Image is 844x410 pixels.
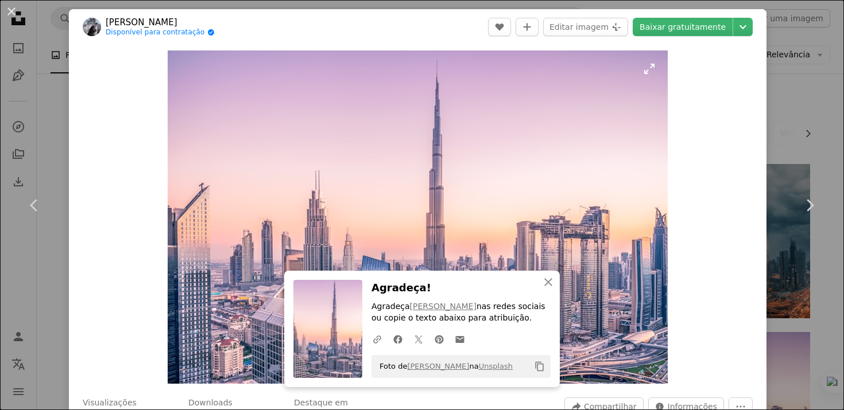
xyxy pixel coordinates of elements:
p: Agradeça nas redes sociais ou copie o texto abaixo para atribuição. [371,301,551,324]
button: Adicionar à coleção [516,18,539,36]
a: Próximo [775,150,844,260]
h3: Visualizações [83,397,137,409]
button: Curtir [488,18,511,36]
img: Ir para o perfil de ZQ Lee [83,18,101,36]
span: Foto de na [374,357,513,376]
a: Disponível para contratação [106,28,215,37]
a: Compartilhar por e-mail [450,327,470,350]
h3: Agradeça! [371,280,551,296]
a: Unsplash [479,362,513,370]
a: Baixar gratuitamente [633,18,733,36]
button: Escolha o tamanho do download [733,18,753,36]
h3: Downloads [188,397,233,409]
a: [PERSON_NAME] [106,17,215,28]
a: [PERSON_NAME] [410,302,477,311]
h3: Destaque em [294,397,348,409]
button: Editar imagem [543,18,628,36]
a: [PERSON_NAME] [407,362,469,370]
button: Ampliar esta imagem [168,50,668,384]
a: Compartilhar no Facebook [388,327,408,350]
button: Copiar para a área de transferência [530,357,549,376]
img: cidade durante o dia [168,50,668,384]
a: Compartilhar no Twitter [408,327,429,350]
a: Compartilhar no Pinterest [429,327,450,350]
